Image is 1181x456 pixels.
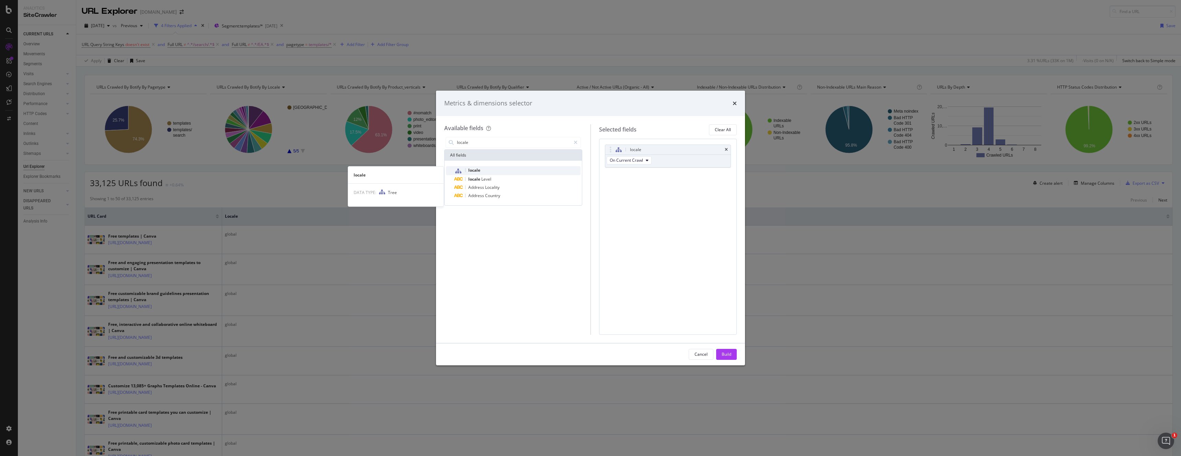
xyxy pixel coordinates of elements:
div: times [733,99,737,108]
input: Search by field name [456,137,571,148]
div: locale [630,146,641,153]
div: Selected fields [599,126,637,134]
div: modal [436,91,745,365]
button: Cancel [689,349,713,360]
span: Address [468,193,485,198]
span: Address [468,184,485,190]
span: On Current Crawl [610,157,643,163]
span: locale [468,176,481,182]
button: Build [716,349,737,360]
span: 1 [1172,433,1177,438]
span: locale [468,167,480,173]
button: On Current Crawl [607,156,652,164]
span: Country [485,193,500,198]
span: Level [481,176,491,182]
div: Build [722,351,731,357]
div: All fields [445,150,582,161]
div: Clear All [715,127,731,133]
div: times [725,148,728,152]
div: Metrics & dimensions selector [444,99,532,108]
div: localetimesOn Current Crawl [605,145,731,168]
iframe: Intercom live chat [1158,433,1174,449]
div: Cancel [695,351,708,357]
button: Clear All [709,124,737,135]
div: Available fields [444,124,483,132]
div: locale [348,172,444,178]
span: Locality [485,184,500,190]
